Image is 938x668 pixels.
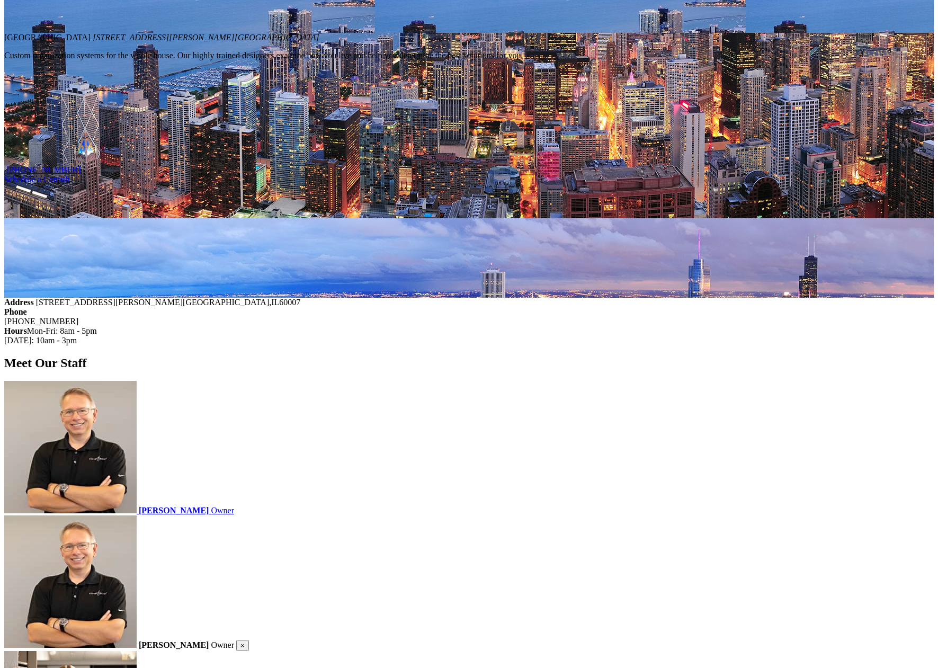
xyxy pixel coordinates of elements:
[236,640,249,651] button: Close
[279,298,300,307] span: 60007
[4,33,91,42] span: [GEOGRAPHIC_DATA]
[4,381,934,515] a: closet factory chicago owner shad [PERSON_NAME] Owner
[4,381,137,513] img: closet factory chicago owner shad
[6,165,81,174] a: [PHONE_NUMBER]
[4,51,934,60] p: Custom organization systems for the whole house. Our highly trained designers examine how you liv...
[4,317,934,326] div: [PHONE_NUMBER]
[139,640,209,649] strong: [PERSON_NAME]
[4,307,27,316] strong: Phone
[235,33,319,42] span: [GEOGRAPHIC_DATA]
[93,33,319,42] em: [STREET_ADDRESS][PERSON_NAME]
[4,298,934,307] div: ,
[240,642,245,649] span: ×
[4,298,34,307] strong: Address
[4,356,934,370] h2: Meet Our Staff
[211,506,234,515] span: Owner
[4,326,27,335] strong: Hours
[36,298,183,307] span: [STREET_ADDRESS][PERSON_NAME]
[139,506,209,515] strong: [PERSON_NAME]
[271,298,279,307] span: IL
[183,298,269,307] span: [GEOGRAPHIC_DATA]
[4,515,137,648] img: closet factory chicago owner shad
[211,640,234,649] span: Owner
[4,175,70,184] a: Schedule a Consult
[4,326,934,345] div: Mon-Fri: 8am - 5pm [DATE]: 10am - 3pm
